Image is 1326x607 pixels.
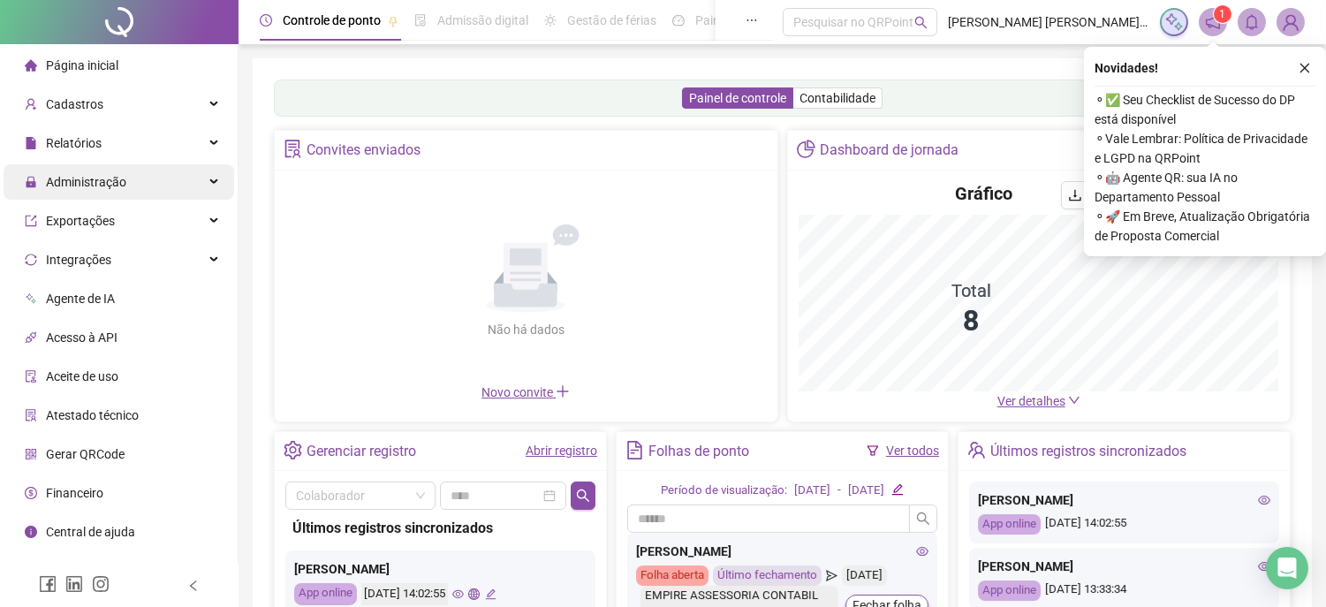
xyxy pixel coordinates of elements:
span: Central de ajuda [46,525,135,539]
a: Abrir registro [526,444,597,458]
span: left [187,580,200,592]
span: plus [556,384,570,398]
span: sun [544,14,557,27]
span: user-add [25,98,37,110]
span: linkedin [65,575,83,593]
div: - [837,482,841,500]
span: edit [485,588,496,600]
a: Ver detalhes down [997,394,1080,408]
span: send [826,565,837,586]
div: Folhas de ponto [648,436,749,467]
span: search [916,512,930,526]
span: [PERSON_NAME] [PERSON_NAME] - EMPIRE ASSESSORIA CONTÁBIL LTDA [948,12,1149,32]
span: Aceite de uso [46,369,118,383]
span: clock-circle [260,14,272,27]
span: filter [867,444,879,457]
div: [DATE] [848,482,884,500]
span: search [914,16,928,29]
div: Convites enviados [307,135,421,165]
span: audit [25,370,37,383]
span: Contabilidade [799,91,875,105]
div: [DATE] 14:02:55 [978,514,1270,535]
span: Ver detalhes [997,394,1065,408]
div: App online [978,580,1041,601]
span: Painel de controle [689,91,786,105]
span: Página inicial [46,58,118,72]
span: dashboard [672,14,685,27]
span: dollar [25,487,37,499]
span: Agente de IA [46,292,115,306]
div: Folha aberta [636,565,708,586]
span: ⚬ 🤖 Agente QR: sua IA no Departamento Pessoal [1095,168,1315,207]
span: pie-chart [797,140,815,158]
span: Atestado técnico [46,408,139,422]
div: Últimos registros sincronizados [292,517,588,539]
span: Relatórios [46,136,102,150]
span: ⚬ ✅ Seu Checklist de Sucesso do DP está disponível [1095,90,1315,129]
div: [DATE] [842,565,887,586]
span: setting [284,441,302,459]
span: Clube QR - Beneficios [46,564,162,578]
span: lock [25,176,37,188]
span: file [25,137,37,149]
span: Acesso à API [46,330,117,345]
span: qrcode [25,448,37,460]
span: eye [1258,494,1270,506]
span: Painel do DP [695,13,764,27]
div: [PERSON_NAME] [978,490,1270,510]
h4: Gráfico [955,181,1012,206]
span: bell [1244,14,1260,30]
span: home [25,59,37,72]
span: ellipsis [746,14,758,27]
span: Admissão digital [437,13,528,27]
span: ⚬ Vale Lembrar: Política de Privacidade e LGPD na QRPoint [1095,129,1315,168]
span: Novidades ! [1095,58,1158,78]
span: Novo convite [481,385,570,399]
span: Controle de ponto [283,13,381,27]
span: info-circle [25,526,37,538]
span: pushpin [388,16,398,27]
div: [PERSON_NAME] [978,557,1270,576]
span: ⚬ 🚀 Em Breve, Atualização Obrigatória de Proposta Comercial [1095,207,1315,246]
img: 25359 [1277,9,1304,35]
span: global [468,588,480,600]
div: [DATE] 13:33:34 [978,580,1270,601]
span: export [25,215,37,227]
span: Administração [46,175,126,189]
span: file-text [625,441,644,459]
sup: 1 [1214,5,1231,23]
span: solution [25,409,37,421]
div: Período de visualização: [661,482,787,500]
span: download [1068,188,1082,202]
span: facebook [39,575,57,593]
span: close [1299,62,1311,74]
span: instagram [92,575,110,593]
span: notification [1205,14,1221,30]
a: Ver todos [886,444,939,458]
span: down [1068,394,1080,406]
span: solution [284,140,302,158]
div: Últimos registros sincronizados [990,436,1186,467]
div: Dashboard de jornada [820,135,959,165]
span: file-done [414,14,427,27]
div: Gerenciar registro [307,436,416,467]
span: Gerar QRCode [46,447,125,461]
div: [DATE] [794,482,830,500]
div: [DATE] 14:02:55 [361,583,448,605]
span: eye [1258,560,1270,573]
img: sparkle-icon.fc2bf0ac1784a2077858766a79e2daf3.svg [1164,12,1184,32]
div: Último fechamento [713,565,822,586]
span: edit [891,483,903,495]
div: App online [294,583,357,605]
span: sync [25,254,37,266]
span: Exportações [46,214,115,228]
span: Financeiro [46,486,103,500]
div: Open Intercom Messenger [1266,547,1308,589]
div: Não há dados [444,320,607,339]
span: search [576,489,590,503]
span: eye [452,588,464,600]
span: 1 [1220,8,1226,20]
span: api [25,331,37,344]
div: [PERSON_NAME] [294,559,587,579]
span: eye [916,545,928,558]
